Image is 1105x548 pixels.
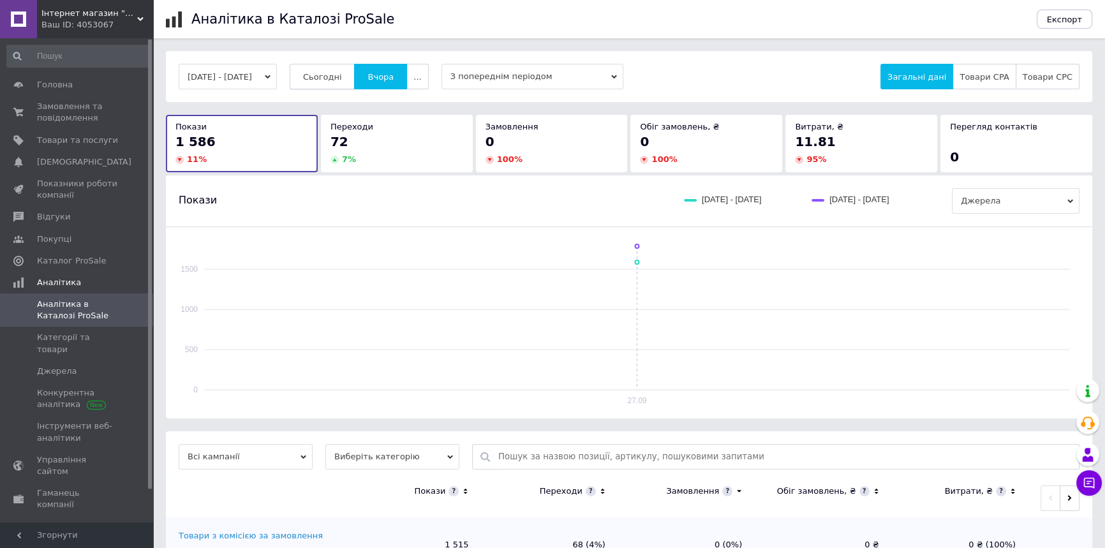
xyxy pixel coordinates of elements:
span: Замовлення та повідомлення [37,101,118,124]
span: Покупці [37,233,71,245]
span: Головна [37,79,73,91]
button: Товари CPC [1016,64,1079,89]
button: Сьогодні [290,64,355,89]
span: 0 [486,134,494,149]
span: Покази [179,193,217,207]
span: ... [413,72,421,82]
span: Відгуки [37,211,70,223]
span: Джерела [952,188,1079,214]
div: Витрати, ₴ [944,485,993,497]
text: 1000 [181,305,198,314]
span: 7 % [342,154,356,164]
span: Замовлення [486,122,538,131]
span: 1 586 [175,134,216,149]
input: Пошук за назвою позиції, артикулу, пошуковими запитами [498,445,1072,469]
div: Обіг замовлень, ₴ [777,485,856,497]
span: Вчора [367,72,394,82]
span: Маркет [37,521,70,533]
span: [DEMOGRAPHIC_DATA] [37,156,131,168]
span: Сьогодні [303,72,342,82]
button: ... [406,64,428,89]
text: 27.09 [627,396,646,405]
div: Замовлення [666,485,719,497]
text: 1500 [181,265,198,274]
span: Товари CPC [1023,72,1072,82]
span: Управління сайтом [37,454,118,477]
span: Конкурентна аналітика [37,387,118,410]
span: Аналітика в Каталозі ProSale [37,299,118,322]
h1: Аналітика в Каталозі ProSale [191,11,394,27]
span: Аналітика [37,277,81,288]
span: Товари CPA [960,72,1009,82]
span: Переходи [330,122,373,131]
span: Інтернет магазин "Smart Shop" [41,8,137,19]
input: Пошук [6,45,150,68]
span: Покази [175,122,207,131]
span: Каталог ProSale [37,255,106,267]
span: 0 [640,134,649,149]
button: [DATE] - [DATE] [179,64,277,89]
span: Показники роботи компанії [37,178,118,201]
text: 0 [193,385,198,394]
span: 0 [950,149,959,165]
span: Інструменти веб-аналітики [37,420,118,443]
span: 95 % [806,154,826,164]
button: Чат з покупцем [1076,470,1102,496]
span: Категорії та товари [37,332,118,355]
text: 500 [185,345,198,354]
button: Експорт [1037,10,1093,29]
span: Джерела [37,366,77,377]
span: Гаманець компанії [37,487,118,510]
span: З попереднім періодом [441,64,623,89]
span: 11.81 [795,134,835,149]
span: Експорт [1047,15,1083,24]
span: Загальні дані [887,72,946,82]
div: Покази [414,485,445,497]
span: Обіг замовлень, ₴ [640,122,719,131]
span: 100 % [497,154,523,164]
span: Товари та послуги [37,135,118,146]
div: Ваш ID: 4053067 [41,19,153,31]
span: 100 % [651,154,677,164]
span: Всі кампанії [179,444,313,470]
button: Товари CPA [953,64,1016,89]
div: Переходи [540,485,582,497]
button: Вчора [354,64,407,89]
span: 72 [330,134,348,149]
div: Товари з комісією за замовлення [179,530,323,542]
span: 11 % [187,154,207,164]
button: Загальні дані [880,64,953,89]
span: Витрати, ₴ [795,122,843,131]
span: Виберіть категорію [325,444,459,470]
span: Перегляд контактів [950,122,1037,131]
